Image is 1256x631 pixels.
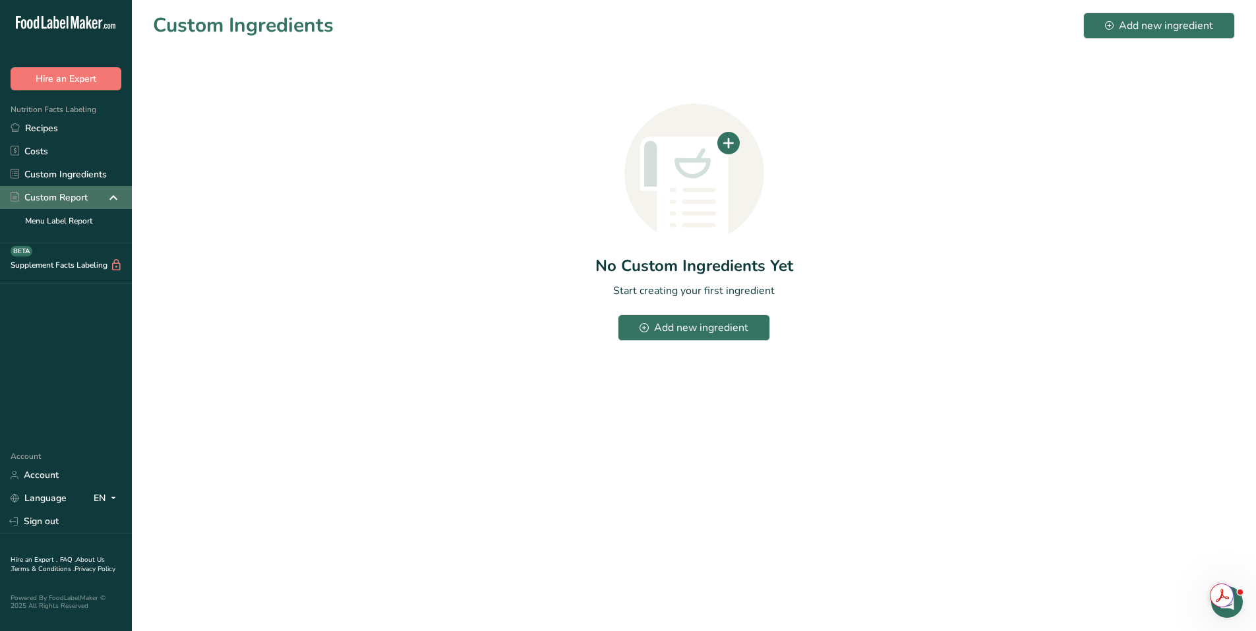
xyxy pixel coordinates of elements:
[1105,18,1213,34] div: Add new ingredient
[11,555,57,564] a: Hire an Expert .
[640,320,748,336] div: Add new ingredient
[618,315,769,341] button: Add new ingredient
[94,491,121,506] div: EN
[11,246,32,256] div: BETA
[595,254,793,278] div: No Custom Ingredients Yet
[153,11,334,40] h1: Custom Ingredients
[11,67,121,90] button: Hire an Expert
[60,555,76,564] a: FAQ .
[11,555,105,574] a: About Us .
[11,487,67,510] a: Language
[11,191,88,204] div: Custom Report
[11,564,75,574] a: Terms & Conditions .
[1083,13,1235,39] button: Add new ingredient
[613,283,775,299] div: Start creating your first ingredient
[11,594,121,610] div: Powered By FoodLabelMaker © 2025 All Rights Reserved
[75,564,115,574] a: Privacy Policy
